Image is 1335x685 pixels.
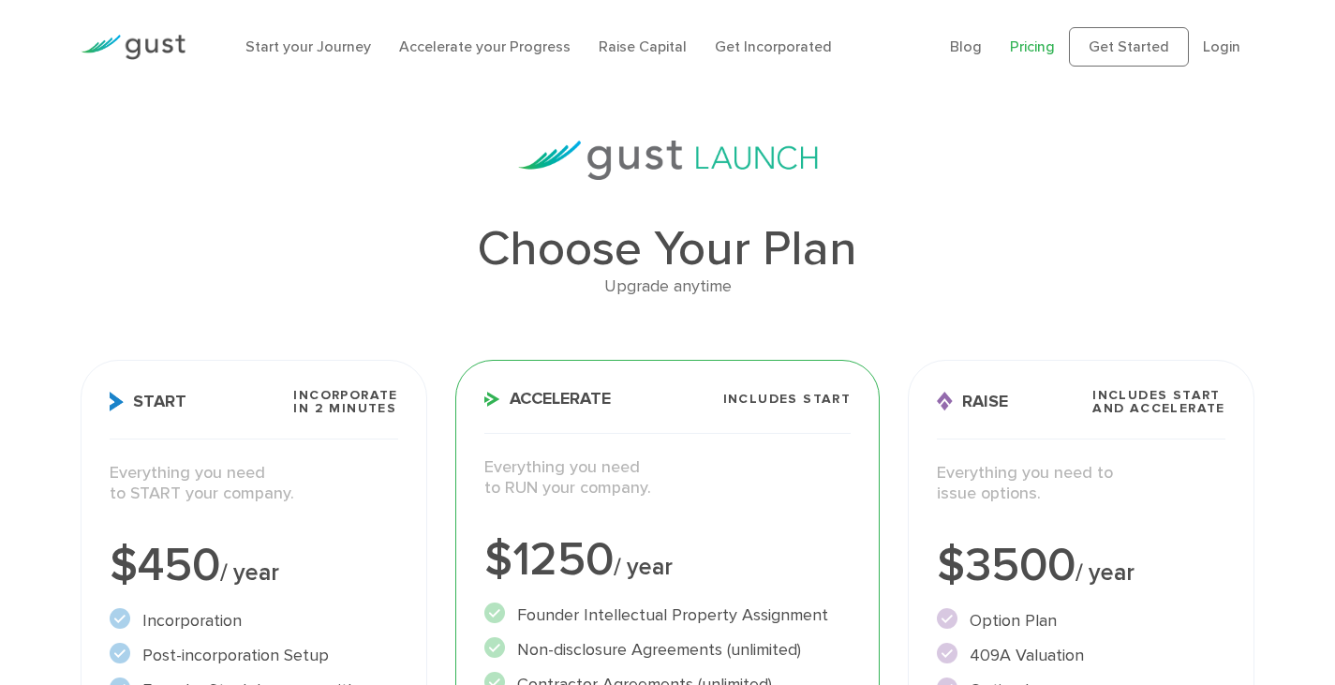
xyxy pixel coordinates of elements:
div: $1250 [484,537,852,584]
div: Upgrade anytime [81,274,1254,301]
a: Login [1203,37,1240,55]
p: Everything you need to START your company. [110,463,397,505]
p: Everything you need to issue options. [937,463,1224,505]
span: Includes START [723,393,852,406]
li: Founder Intellectual Property Assignment [484,603,852,628]
a: Accelerate your Progress [399,37,571,55]
img: gust-launch-logos.svg [518,141,818,180]
li: Option Plan [937,608,1224,633]
a: Blog [950,37,982,55]
span: Start [110,392,186,411]
img: Raise Icon [937,392,953,411]
p: Everything you need to RUN your company. [484,457,852,499]
li: Non-disclosure Agreements (unlimited) [484,637,852,663]
span: Incorporate in 2 Minutes [293,389,397,415]
a: Get Incorporated [715,37,832,55]
img: Gust Logo [81,35,185,60]
li: 409A Valuation [937,643,1224,668]
li: Incorporation [110,608,397,633]
span: / year [1075,558,1135,587]
li: Post-incorporation Setup [110,643,397,668]
img: Accelerate Icon [484,392,500,407]
img: Start Icon X2 [110,392,124,411]
div: $3500 [937,543,1224,589]
a: Pricing [1010,37,1055,55]
span: / year [614,553,673,581]
a: Raise Capital [599,37,687,55]
h1: Choose Your Plan [81,225,1254,274]
span: / year [220,558,279,587]
span: Accelerate [484,391,611,408]
span: Raise [937,392,1008,411]
span: Includes START and ACCELERATE [1092,389,1225,415]
a: Get Started [1069,27,1189,67]
div: $450 [110,543,397,589]
a: Start your Journey [245,37,371,55]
